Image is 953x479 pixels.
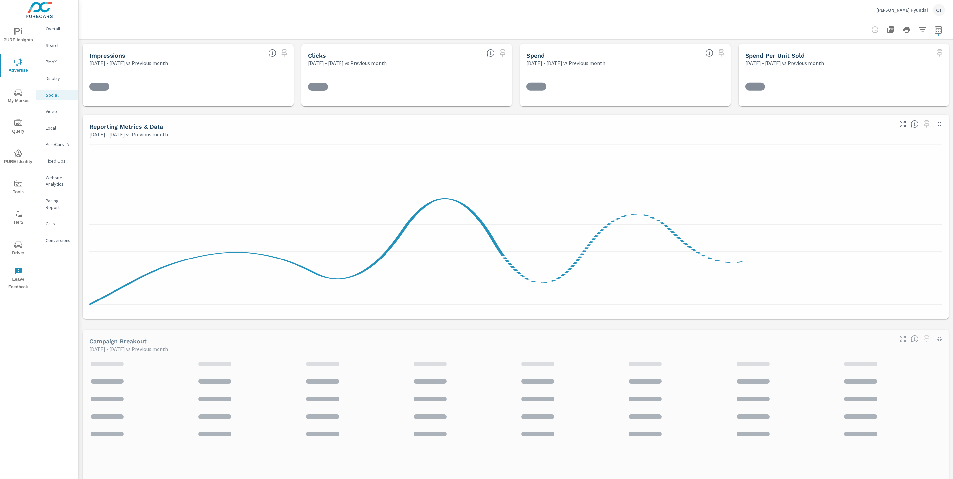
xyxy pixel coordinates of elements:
span: Tier2 [2,210,34,226]
p: Calls [46,220,73,227]
p: [DATE] - [DATE] vs Previous month [745,59,824,67]
p: Overall [46,25,73,32]
p: [DATE] - [DATE] vs Previous month [526,59,605,67]
div: Website Analytics [36,173,78,189]
span: Select a preset date range to save this widget [934,48,945,58]
div: CT [933,4,945,16]
p: PureCars TV [46,141,73,148]
p: [DATE] - [DATE] vs Previous month [89,59,168,67]
span: The amount of money spent on advertising during the period. [705,49,713,57]
p: Social [46,92,73,98]
h5: Campaign Breakout [89,338,147,345]
span: Driver [2,241,34,257]
button: Minimize Widget [934,119,945,129]
p: Pacing Report [46,197,73,211]
button: Make Fullscreen [897,334,908,344]
div: Video [36,106,78,116]
div: Conversions [36,235,78,245]
div: Overall [36,24,78,34]
span: PURE Identity [2,149,34,166]
div: nav menu [0,20,36,294]
div: Display [36,73,78,83]
p: [DATE] - [DATE] vs Previous month [308,59,387,67]
p: PMAX [46,59,73,65]
span: My Market [2,89,34,105]
h5: Reporting Metrics & Data [89,123,163,130]
span: The number of times an ad was shown on your behalf. [268,49,276,57]
span: Tools [2,180,34,196]
h5: Clicks [308,52,326,59]
span: This is a summary of Social performance results by campaign. Each column can be sorted. [911,335,919,343]
span: Query [2,119,34,135]
p: [DATE] - [DATE] vs Previous month [89,345,168,353]
div: Social [36,90,78,100]
h5: Impressions [89,52,125,59]
div: Fixed Ops [36,156,78,166]
p: Website Analytics [46,174,73,187]
button: "Export Report to PDF" [884,23,897,36]
div: Calls [36,219,78,229]
h5: Spend Per Unit Sold [745,52,805,59]
span: Select a preset date range to save this widget [497,48,508,58]
button: Minimize Widget [934,334,945,344]
p: Fixed Ops [46,158,73,164]
p: [PERSON_NAME] Hyundai [876,7,928,13]
h5: Spend [526,52,545,59]
p: Local [46,125,73,131]
button: Apply Filters [916,23,929,36]
p: Video [46,108,73,115]
div: PMAX [36,57,78,67]
span: The number of times an ad was clicked by a consumer. [487,49,495,57]
div: Search [36,40,78,50]
p: Search [46,42,73,49]
span: Select a preset date range to save this widget [279,48,290,58]
span: Understand Social data over time and see how metrics compare to each other. [911,120,919,128]
p: Conversions [46,237,73,244]
button: Print Report [900,23,913,36]
span: Advertise [2,58,34,74]
span: PURE Insights [2,28,34,44]
p: Display [46,75,73,82]
div: Pacing Report [36,196,78,212]
div: PureCars TV [36,140,78,149]
span: Select a preset date range to save this widget [921,119,932,129]
p: [DATE] - [DATE] vs Previous month [89,130,168,138]
button: Make Fullscreen [897,119,908,129]
div: Local [36,123,78,133]
span: Select a preset date range to save this widget [716,48,727,58]
button: Select Date Range [932,23,945,36]
span: Select a preset date range to save this widget [921,334,932,344]
span: Leave Feedback [2,267,34,291]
